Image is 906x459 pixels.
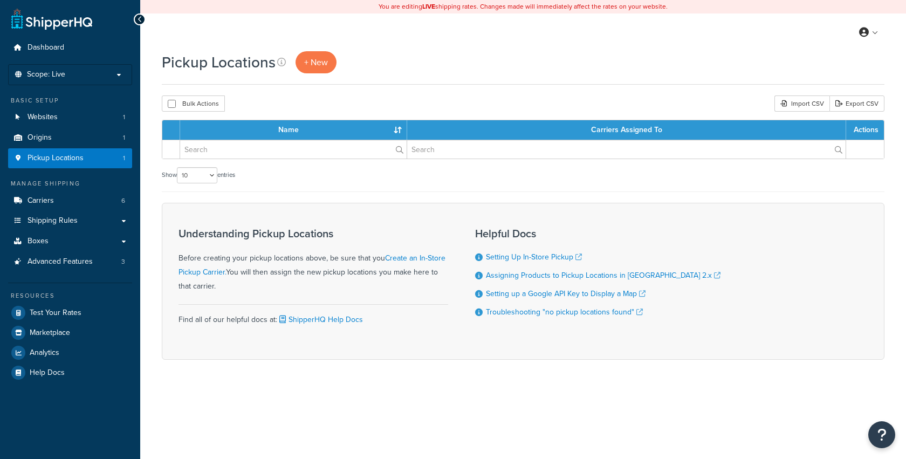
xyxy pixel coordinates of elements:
a: Shipping Rules [8,211,132,231]
span: 1 [123,133,125,142]
div: Resources [8,291,132,300]
a: ShipperHQ Help Docs [277,314,363,325]
a: Assigning Products to Pickup Locations in [GEOGRAPHIC_DATA] 2.x [486,270,720,281]
a: Origins 1 [8,128,132,148]
div: Import CSV [774,95,829,112]
span: Dashboard [28,43,64,52]
a: Troubleshooting "no pickup locations found" [486,306,643,318]
li: Pickup Locations [8,148,132,168]
a: ShipperHQ Home [11,8,92,30]
span: Pickup Locations [28,154,84,163]
button: Open Resource Center [868,421,895,448]
h3: Understanding Pickup Locations [179,228,448,239]
a: Advanced Features 3 [8,252,132,272]
span: Scope: Live [27,70,65,79]
select: Showentries [177,167,217,183]
th: Carriers Assigned To [407,120,846,140]
div: Basic Setup [8,96,132,105]
a: Pickup Locations 1 [8,148,132,168]
a: Boxes [8,231,132,251]
h1: Pickup Locations [162,52,276,73]
a: Carriers 6 [8,191,132,211]
a: Help Docs [8,363,132,382]
div: Find all of our helpful docs at: [179,304,448,327]
span: Marketplace [30,328,70,338]
span: Analytics [30,348,59,358]
span: Websites [28,113,58,122]
a: Analytics [8,343,132,362]
span: Shipping Rules [28,216,78,225]
th: Actions [846,120,884,140]
a: + New [296,51,337,73]
a: Setting Up In-Store Pickup [486,251,582,263]
button: Bulk Actions [162,95,225,112]
input: Search [407,140,846,159]
span: + New [304,56,328,68]
li: Origins [8,128,132,148]
h3: Helpful Docs [475,228,720,239]
div: Before creating your pickup locations above, be sure that you You will then assign the new pickup... [179,228,448,293]
input: Search [180,140,407,159]
label: Show entries [162,167,235,183]
span: Boxes [28,237,49,246]
b: LIVE [422,2,435,11]
span: Carriers [28,196,54,205]
span: 3 [121,257,125,266]
th: Name [180,120,407,140]
li: Websites [8,107,132,127]
li: Advanced Features [8,252,132,272]
span: 6 [121,196,125,205]
a: Marketplace [8,323,132,342]
a: Setting up a Google API Key to Display a Map [486,288,646,299]
span: 1 [123,154,125,163]
a: Test Your Rates [8,303,132,323]
span: Origins [28,133,52,142]
span: Help Docs [30,368,65,378]
a: Dashboard [8,38,132,58]
div: Manage Shipping [8,179,132,188]
span: Test Your Rates [30,309,81,318]
span: Advanced Features [28,257,93,266]
span: 1 [123,113,125,122]
a: Websites 1 [8,107,132,127]
a: Export CSV [829,95,884,112]
li: Carriers [8,191,132,211]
